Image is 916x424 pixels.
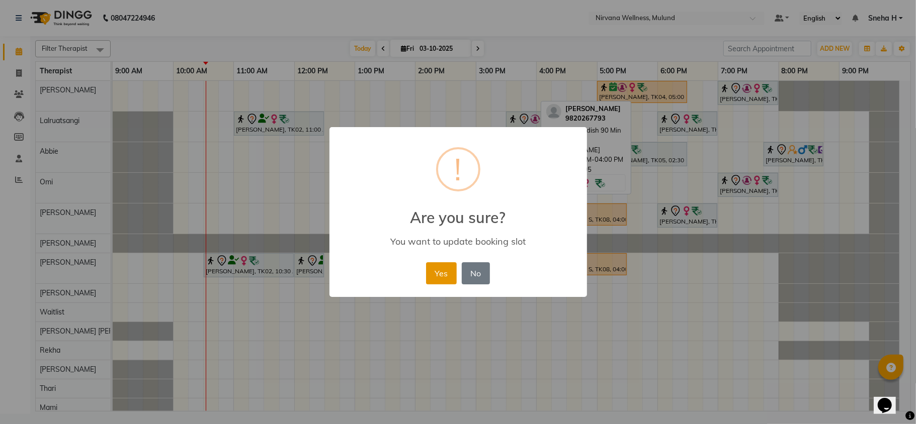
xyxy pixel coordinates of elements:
button: No [462,262,490,284]
iframe: chat widget [874,384,906,414]
button: Yes [426,262,457,284]
h2: Are you sure? [329,196,587,227]
div: ! [455,149,462,189]
div: You want to update booking slot [344,236,572,247]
